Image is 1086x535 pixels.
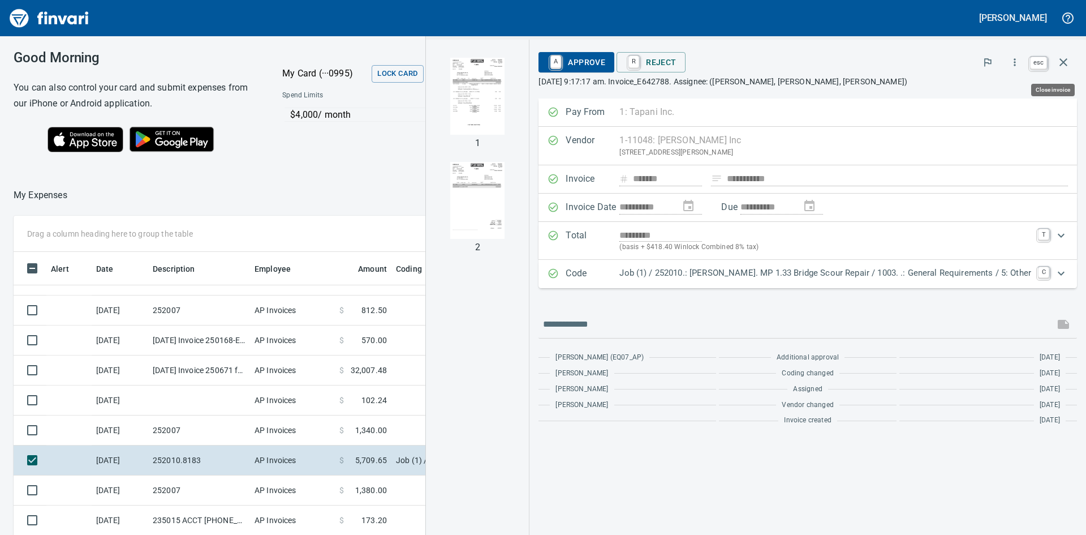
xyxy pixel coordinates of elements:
[777,352,839,363] span: Additional approval
[1038,267,1049,278] a: C
[339,425,344,436] span: $
[273,122,520,133] p: Online allowed
[1040,384,1060,395] span: [DATE]
[339,485,344,496] span: $
[250,416,335,446] td: AP Invoices
[343,262,387,276] span: Amount
[148,416,250,446] td: 252007
[566,229,619,253] p: Total
[628,55,639,68] a: R
[1040,415,1060,426] span: [DATE]
[538,260,1077,288] div: Expand
[555,352,644,363] span: [PERSON_NAME] (EQ07_AP)
[555,368,608,379] span: [PERSON_NAME]
[555,384,608,395] span: [PERSON_NAME]
[626,53,676,72] span: Reject
[361,305,387,316] span: 812.50
[396,262,422,276] span: Coding
[1002,50,1027,75] button: More
[92,416,148,446] td: [DATE]
[250,476,335,506] td: AP Invoices
[361,395,387,406] span: 102.24
[250,386,335,416] td: AP Invoices
[1040,352,1060,363] span: [DATE]
[250,326,335,356] td: AP Invoices
[339,395,344,406] span: $
[782,368,833,379] span: Coding changed
[282,90,421,101] span: Spend Limits
[550,55,561,68] a: A
[339,335,344,346] span: $
[153,262,195,276] span: Description
[1030,57,1047,69] a: esc
[96,262,128,276] span: Date
[361,335,387,346] span: 570.00
[975,50,1000,75] button: Flag
[619,267,1031,280] p: Job (1) / 252010.: [PERSON_NAME]. MP 1.33 Bridge Scour Repair / 1003. .: General Requirements / 5...
[793,384,822,395] span: Assigned
[548,53,605,72] span: Approve
[339,365,344,376] span: $
[355,425,387,436] span: 1,340.00
[96,262,114,276] span: Date
[14,50,254,66] h3: Good Morning
[475,136,480,150] p: 1
[148,446,250,476] td: 252010.8183
[92,296,148,326] td: [DATE]
[153,262,210,276] span: Description
[51,262,84,276] span: Alert
[1040,368,1060,379] span: [DATE]
[361,515,387,526] span: 173.20
[396,262,437,276] span: Coding
[123,121,221,158] img: Get it on Google Play
[282,67,367,80] p: My Card (···0995)
[14,80,254,112] h6: You can also control your card and submit expenses from our iPhone or Android application.
[358,262,387,276] span: Amount
[250,446,335,476] td: AP Invoices
[784,415,831,426] span: Invoice created
[339,305,344,316] span: $
[391,446,674,476] td: Job (1) / 252010.: [PERSON_NAME]. MP 1.33 Bridge Scour Repair / 1003. .: General Requirements / 5...
[48,127,123,152] img: Download on the App Store
[255,262,305,276] span: Employee
[148,296,250,326] td: 252007
[619,242,1031,253] p: (basis + $418.40 Winlock Combined 8% tax)
[92,446,148,476] td: [DATE]
[290,108,519,122] p: $4,000 / month
[27,228,193,239] p: Drag a column heading here to group the table
[148,356,250,386] td: [DATE] Invoice 250671 from [DEMOGRAPHIC_DATA] of All Trades LLC. dba C.O.A.T Flagging (1-22216)
[979,12,1047,24] h5: [PERSON_NAME]
[355,485,387,496] span: 1,380.00
[14,189,67,202] nav: breadcrumb
[475,241,480,254] p: 2
[566,267,619,281] p: Code
[7,5,92,32] img: Finvari
[148,326,250,356] td: [DATE] Invoice 250168-E from [DEMOGRAPHIC_DATA] of All Trades LLC. dba C.O.A.T Flagging (1-22216)
[555,400,608,411] span: [PERSON_NAME]
[976,9,1050,27] button: [PERSON_NAME]
[617,52,685,72] button: RReject
[377,67,417,80] span: Lock Card
[1040,400,1060,411] span: [DATE]
[255,262,291,276] span: Employee
[92,356,148,386] td: [DATE]
[148,476,250,506] td: 252007
[439,58,516,135] img: Page 1
[538,76,1077,87] p: [DATE] 9:17:17 am. Invoice_E642788. Assignee: ([PERSON_NAME], [PERSON_NAME], [PERSON_NAME])
[14,189,67,202] p: My Expenses
[339,455,344,466] span: $
[782,400,833,411] span: Vendor changed
[1038,229,1049,240] a: T
[92,326,148,356] td: [DATE]
[250,296,335,326] td: AP Invoices
[250,356,335,386] td: AP Invoices
[51,262,69,276] span: Alert
[538,222,1077,260] div: Expand
[92,386,148,416] td: [DATE]
[439,162,516,239] img: Page 2
[372,65,423,83] button: Lock Card
[1050,311,1077,338] span: This records your message into the invoice and notifies anyone mentioned
[92,476,148,506] td: [DATE]
[538,52,614,72] button: AApprove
